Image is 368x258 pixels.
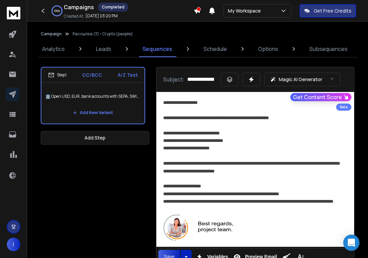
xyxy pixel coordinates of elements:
div: Step 1 [48,72,66,78]
p: Leads [96,45,111,53]
button: Get Content Score [290,93,351,101]
img: logo [7,7,20,19]
p: Schedule [204,45,227,53]
div: Completed [98,3,128,12]
a: Analytics [38,41,69,57]
a: Subsequences [305,41,352,57]
p: Subject: [163,75,185,84]
a: Schedule [199,41,231,57]
div: Open Intercom Messenger [343,235,360,251]
button: Add Step [41,131,149,145]
p: Subsequences [309,45,348,53]
div: Beta [336,104,351,111]
p: Рассылка (3) - Crypto (people) [73,31,133,37]
button: Get Free Credits [299,4,356,18]
p: A/Z Test [118,72,138,78]
a: Sequences [138,41,176,57]
p: Options [258,45,278,53]
button: Add New Variant [67,106,118,119]
a: Options [254,41,282,57]
button: I [7,238,20,251]
p: [DATE] 03:20 PM [85,13,118,19]
p: CC/BCC [82,72,102,78]
p: Analytics [42,45,65,53]
p: 100 % [54,9,60,13]
p: Get Free Credits [314,7,351,14]
p: Sequences [142,45,172,53]
button: Magic AI Generator [264,73,341,86]
li: Step1CC/BCCA/Z Test🏦 Open USD, EUR, bank accounts with SEPA, SWIFT transfers for crypto companies... [41,67,145,124]
h1: Campaigns [64,3,94,11]
button: Campaign [41,31,62,37]
a: Leads [92,41,115,57]
p: Created At: [64,14,84,19]
p: 🏦 Open USD, EUR, bank accounts with SEPA, SWIFT transfers for crypto companies [45,87,140,106]
p: My Workspace [228,7,264,14]
p: Magic AI Generator [279,76,322,83]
